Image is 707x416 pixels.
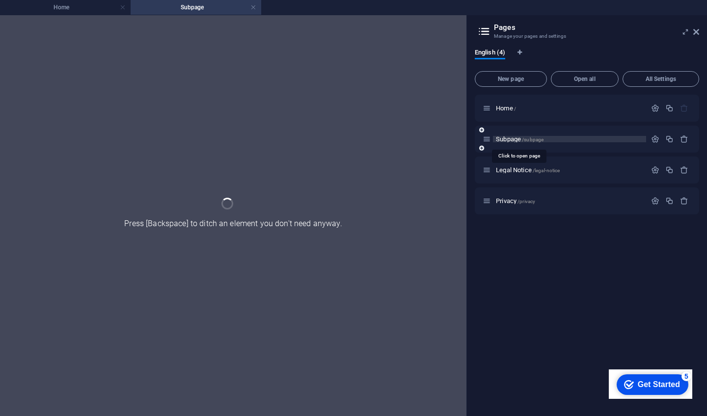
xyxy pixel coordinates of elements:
[680,166,688,174] div: Remove
[680,104,688,112] div: The startpage cannot be deleted
[551,71,619,87] button: Open all
[29,11,71,20] div: Get Started
[517,199,535,204] span: /privacy
[533,168,560,173] span: /legal-notice
[494,23,699,32] h2: Pages
[475,47,505,60] span: English (4)
[665,166,674,174] div: Duplicate
[555,76,614,82] span: Open all
[496,197,535,205] span: Click to open page
[514,106,516,111] span: /
[493,105,646,111] div: Home/
[493,167,646,173] div: Legal Notice/legal-notice
[651,104,659,112] div: Settings
[475,71,547,87] button: New page
[131,2,261,13] h4: Subpage
[651,197,659,205] div: Settings
[680,135,688,143] div: Remove
[475,49,699,67] div: Language Tabs
[73,2,82,12] div: 5
[496,104,516,112] span: Click to open page
[651,166,659,174] div: Settings
[623,71,699,87] button: All Settings
[8,5,80,26] div: Get Started 5 items remaining, 0% complete
[665,197,674,205] div: Duplicate
[665,104,674,112] div: Duplicate
[522,137,544,142] span: /subpage
[665,135,674,143] div: Duplicate
[493,198,646,204] div: Privacy/privacy
[479,76,543,82] span: New page
[496,135,544,143] span: Subpage
[627,76,695,82] span: All Settings
[493,136,646,142] div: Subpage/subpage
[680,197,688,205] div: Remove
[651,135,659,143] div: Settings
[494,32,680,41] h3: Manage your pages and settings
[496,166,560,174] span: Click to open page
